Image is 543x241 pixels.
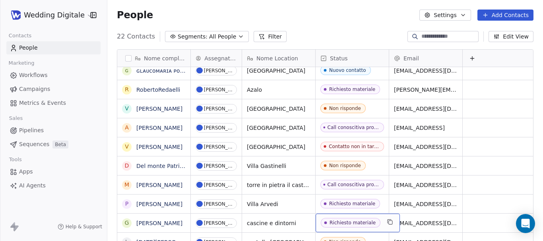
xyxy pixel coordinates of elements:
[394,86,458,94] span: [PERSON_NAME][EMAIL_ADDRESS][DOMAIN_NAME]
[204,144,233,150] div: [PERSON_NAME]
[117,32,155,41] span: 22 Contacts
[136,163,188,169] a: Del monte Patrizia
[394,200,458,208] span: [EMAIL_ADDRESS][DOMAIN_NAME]
[394,219,458,227] span: [EMAIL_ADDRESS][DOMAIN_NAME]
[394,162,458,170] span: [EMAIL_ADDRESS][DOMAIN_NAME]
[204,87,233,93] div: [PERSON_NAME]
[204,182,233,188] div: [PERSON_NAME]
[136,182,182,188] a: [PERSON_NAME]
[178,33,208,41] span: Segments:
[6,69,101,82] a: Workflows
[329,67,366,73] div: Nuovo contatto
[247,124,310,132] span: [GEOGRAPHIC_DATA]
[247,105,310,113] span: [GEOGRAPHIC_DATA]
[329,106,361,111] div: Non risponde
[6,138,101,151] a: SequencesBeta
[6,112,26,124] span: Sales
[209,33,236,41] span: All People
[19,85,50,93] span: Campaigns
[328,182,379,187] div: Call conoscitiva programmata
[6,154,25,166] span: Tools
[329,144,379,149] div: Contatto non in target
[247,162,310,170] span: Villa Gastinelli
[191,50,242,67] div: Assegnatario
[19,140,49,148] span: Sequences
[10,8,85,22] button: Wedding Digitale
[330,220,376,226] div: Richiesto materiale
[247,200,310,208] span: Villa Arvedi
[247,143,310,151] span: [GEOGRAPHIC_DATA]
[204,54,237,62] span: Assegnatario
[117,9,153,21] span: People
[124,181,129,189] div: M
[136,106,182,112] a: [PERSON_NAME]
[6,83,101,96] a: Campaigns
[19,181,46,190] span: AI Agents
[19,71,48,79] span: Workflows
[254,31,287,42] button: Filter
[204,220,233,226] div: [PERSON_NAME]
[11,10,21,20] img: WD-pittogramma.png
[125,200,128,208] div: P
[242,50,315,67] div: Nome Location
[394,143,458,151] span: [EMAIL_ADDRESS][DOMAIN_NAME]
[125,85,129,94] div: R
[24,10,85,20] span: Wedding Digitale
[329,201,375,206] div: Richiesto materiale
[394,67,458,75] span: [EMAIL_ADDRESS][DOMAIN_NAME]
[316,50,389,67] div: Status
[5,30,35,42] span: Contacts
[125,123,129,132] div: A
[6,165,101,178] a: Apps
[247,86,310,94] span: Azalo
[256,54,298,62] span: Nome Location
[328,125,379,130] div: Call conoscitiva programmata
[125,66,129,75] div: ɢ
[5,57,38,69] span: Marketing
[204,163,233,169] div: [PERSON_NAME]
[19,126,44,135] span: Pipelines
[19,44,38,52] span: People
[117,50,190,67] div: Nome completo
[52,141,68,148] span: Beta
[329,87,375,92] div: Richiesto materiale
[136,87,180,93] a: RobertoRedaelli
[136,125,182,131] a: [PERSON_NAME]
[247,219,310,227] span: cascine e dintorni
[329,163,361,168] div: Non risponde
[19,168,33,176] span: Apps
[247,181,310,189] span: torre in pietra il castello
[125,143,129,151] div: V
[394,105,458,113] span: [EMAIL_ADDRESS][DOMAIN_NAME]
[58,224,102,230] a: Help & Support
[6,179,101,192] a: AI Agents
[394,124,458,132] span: [EMAIL_ADDRESS]
[403,54,419,62] span: Email
[136,144,182,150] a: [PERSON_NAME]
[125,104,129,113] div: V
[66,224,102,230] span: Help & Support
[204,125,233,131] div: [PERSON_NAME]
[394,181,458,189] span: [EMAIL_ADDRESS][DOMAIN_NAME]
[125,219,129,227] div: G
[516,214,535,233] div: Open Intercom Messenger
[389,50,462,67] div: Email
[489,31,533,42] button: Edit View
[136,201,182,207] a: [PERSON_NAME]
[19,99,66,107] span: Metrics & Events
[6,96,101,110] a: Metrics & Events
[477,10,533,21] button: Add Contacts
[136,220,182,226] a: [PERSON_NAME]
[247,67,310,75] span: [GEOGRAPHIC_DATA]
[204,201,233,207] div: [PERSON_NAME]
[6,124,101,137] a: Pipelines
[204,68,233,73] div: [PERSON_NAME]
[136,67,197,74] a: ɢʟᴀᴜᴄᴏᴍᴀʀɪᴀ ᴘᴏʟɪᴅᴏʀɪ
[144,54,186,62] span: Nome completo
[125,162,129,170] div: D
[330,54,348,62] span: Status
[204,106,233,112] div: [PERSON_NAME]
[419,10,471,21] button: Settings
[6,41,101,54] a: People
